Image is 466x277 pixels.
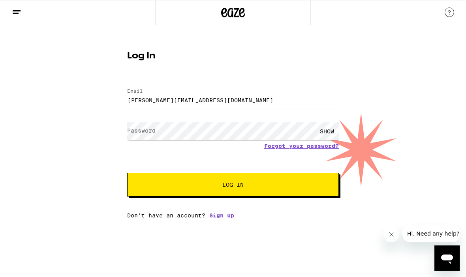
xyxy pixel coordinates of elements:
div: SHOW [315,122,339,140]
h1: Log In [127,51,339,61]
a: Sign up [209,212,234,219]
span: Log In [222,182,244,187]
iframe: Message from company [402,225,460,242]
button: Log In [127,173,339,197]
label: Email [127,88,143,94]
input: Email [127,91,339,109]
label: Password [127,127,156,134]
div: Don't have an account? [127,212,339,219]
iframe: Close message [383,226,399,242]
a: Forgot your password? [264,143,339,149]
iframe: Button to launch messaging window [434,245,460,271]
